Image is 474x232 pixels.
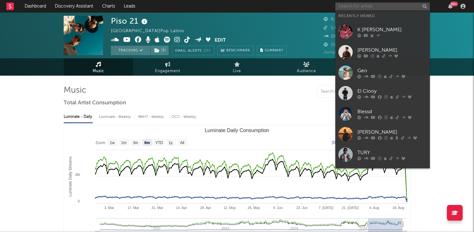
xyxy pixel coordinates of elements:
span: ( 1 ) [150,46,169,55]
a: Cobuz & Bustta [335,165,430,185]
a: Geo [335,62,430,83]
text: 3m [133,141,138,145]
span: Music [93,67,104,75]
text: 6m [144,141,150,145]
span: 9,528,071 [324,17,352,21]
div: Luminate - Daily [64,112,93,122]
button: Tracking [111,46,150,55]
text: 21. [DATE] [342,206,358,210]
text: 3. Mar [104,206,114,210]
text: 7. [DATE] [319,206,333,210]
div: BMAT - Weekly [138,112,165,122]
div: TURY [357,149,427,156]
div: K [PERSON_NAME] [357,26,427,33]
span: Live [233,67,241,75]
div: [PERSON_NAME] [357,128,427,136]
text: 1y [169,141,173,145]
text: 1w [110,141,115,145]
div: OCC - Weekly [171,112,197,122]
text: 4. Aug [369,206,379,210]
a: Live [202,58,272,76]
span: 10,158 [324,34,345,38]
a: Audience [272,58,341,76]
div: Recently Viewed [338,12,427,20]
text: [DATE] [332,140,344,145]
div: Geo [357,67,427,74]
text: 12. May [223,206,236,210]
div: 99 + [450,2,458,6]
div: Blessd [357,108,427,115]
text: Luminate Daily Streams [68,156,72,196]
button: Email AlertsOff [172,46,214,55]
text: 18. Aug [392,206,404,210]
div: Luminate - Weekly [99,112,132,122]
div: El Clooy [357,87,427,95]
span: Benchmark [226,47,250,55]
text: Luminate Daily Consumption [205,128,269,133]
a: [PERSON_NAME] [335,124,430,144]
button: Edit [215,37,226,44]
a: El Clooy [335,83,430,103]
text: 0 [78,199,80,203]
a: Engagement [133,58,202,76]
span: 16,424,305 Monthly Listeners [324,43,393,47]
text: 14. Apr [176,206,187,210]
text: 28. Apr [200,206,211,210]
text: 17. Mar [127,206,139,210]
button: 99+ [448,4,453,9]
input: Search for artists [335,3,430,10]
span: Total Artist Consumption [64,99,126,107]
span: Audience [297,67,316,75]
text: 23. Jun [296,206,308,210]
input: Search by song name or URL [318,89,384,94]
button: (1) [151,46,169,55]
span: 1,600,000 [324,26,353,30]
div: [PERSON_NAME] [357,46,427,54]
a: [PERSON_NAME] [335,42,430,62]
a: TURY [335,144,430,165]
a: Blessd [335,103,430,124]
text: All [180,141,184,145]
text: YTD [155,141,163,145]
a: Benchmark [217,46,254,55]
span: Summary [265,49,283,52]
span: Jump Score: 38.8 [324,50,361,55]
div: Piso 21 [111,16,149,26]
text: 2M [75,173,80,177]
text: 26. May [248,206,260,210]
button: Summary [257,46,287,55]
text: 9. Jun [273,206,283,210]
span: Engagement [155,67,180,75]
a: Music [64,58,133,76]
em: Off [203,49,211,53]
text: 1m [121,141,127,145]
text: 31. Mar [152,206,164,210]
div: [GEOGRAPHIC_DATA] | Pop Latino [111,27,191,35]
a: K [PERSON_NAME] [335,21,430,42]
text: Zoom [95,141,105,145]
